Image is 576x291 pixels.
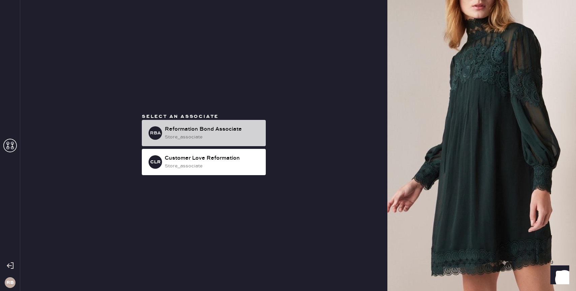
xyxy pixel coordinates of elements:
[165,125,260,133] div: Reformation Bond Associate
[165,133,260,141] div: store_associate
[544,261,573,290] iframe: Front Chat
[150,131,161,135] h3: RBA
[150,160,161,164] h3: CLR
[165,162,260,170] div: store_associate
[6,280,14,285] h3: RB
[142,114,219,120] span: Select an associate
[165,154,260,162] div: Customer Love Reformation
